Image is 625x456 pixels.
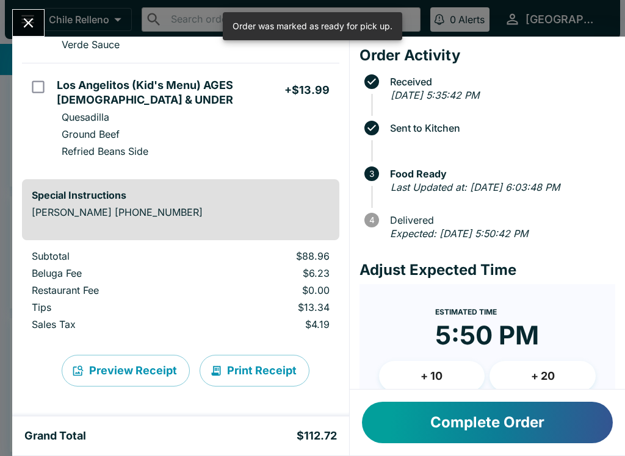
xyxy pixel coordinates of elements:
p: $6.23 [209,267,329,279]
span: Received [384,76,615,87]
p: $13.34 [209,301,329,313]
table: orders table [22,250,339,335]
text: 4 [369,215,374,225]
span: Food Ready [384,168,615,179]
p: Sales Tax [32,318,190,330]
span: Estimated Time [435,307,497,316]
p: Tips [32,301,190,313]
p: Ground Beef [62,128,120,140]
h5: + $13.99 [284,83,330,98]
div: Order was marked as ready for pick up. [233,16,392,37]
p: $0.00 [209,284,329,296]
p: Verde Sauce [62,38,120,51]
em: Expected: [DATE] 5:50:42 PM [390,227,528,240]
button: + 20 [490,361,596,391]
span: Sent to Kitchen [384,123,615,134]
h4: Adjust Expected Time [359,261,615,279]
p: [PERSON_NAME] [PHONE_NUMBER] [32,206,330,218]
h5: Grand Total [24,429,86,443]
p: Restaurant Fee [32,284,190,296]
text: 3 [369,169,374,179]
p: $4.19 [209,318,329,330]
h5: $112.72 [297,429,337,443]
p: Refried Beans Side [62,145,148,157]
p: $88.96 [209,250,329,262]
time: 5:50 PM [435,319,539,351]
em: [DATE] 5:35:42 PM [391,89,479,101]
p: Subtotal [32,250,190,262]
h5: Los Angelitos (Kid's Menu) AGES [DEMOGRAPHIC_DATA] & UNDER [57,78,284,107]
p: Beluga Fee [32,267,190,279]
button: Close [13,10,44,36]
h4: Order Activity [359,46,615,65]
em: Last Updated at: [DATE] 6:03:48 PM [391,181,560,193]
button: Print Receipt [200,355,309,387]
h6: Special Instructions [32,189,330,201]
span: Delivered [384,215,615,226]
button: Preview Receipt [62,355,190,387]
p: Quesadilla [62,111,109,123]
button: + 10 [379,361,485,391]
button: Complete Order [362,402,613,443]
